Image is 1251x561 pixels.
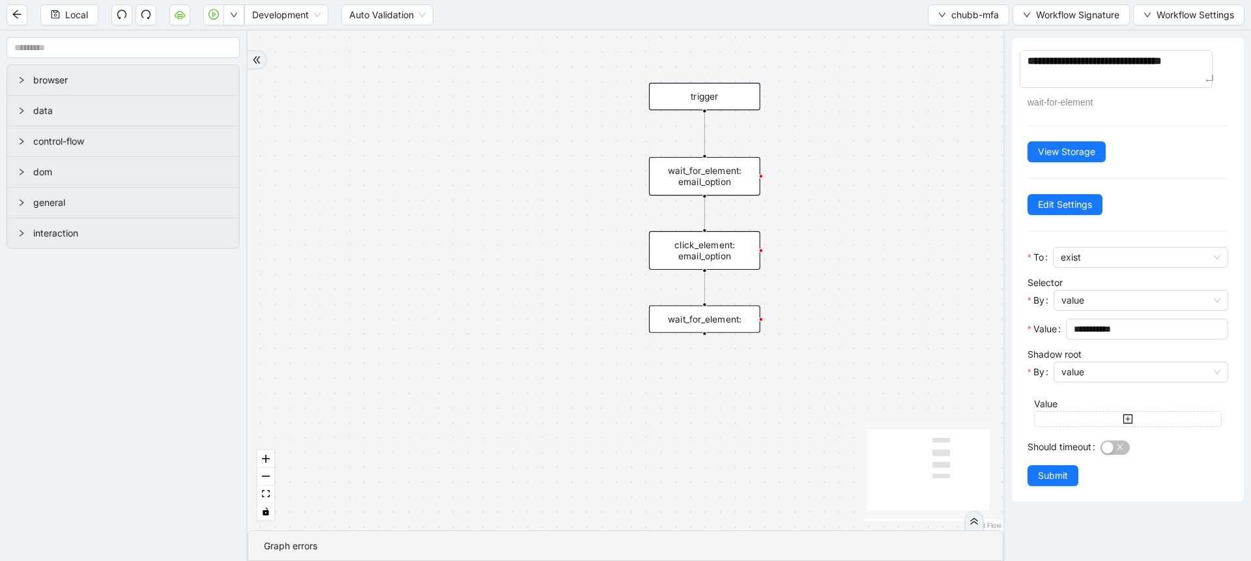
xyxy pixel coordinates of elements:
div: wait_for_element:plus-circle [649,306,760,333]
span: Submit [1038,468,1068,483]
span: View Storage [1038,145,1095,159]
span: arrow-left [12,9,22,20]
div: data [7,96,239,126]
span: down [230,11,238,19]
div: click_element: email_option [649,231,760,270]
span: wait-for-element [1028,97,1093,108]
span: value [1061,291,1220,310]
span: right [18,137,25,145]
span: interaction [33,226,229,240]
div: Value [1034,397,1222,411]
div: wait_for_element: [649,306,760,333]
span: Workflow Signature [1036,8,1119,22]
span: browser [33,73,229,87]
button: down [223,5,244,25]
label: Shadow root [1028,349,1082,360]
span: right [18,229,25,237]
span: right [18,76,25,84]
div: Graph errors [264,539,987,553]
span: Should timeout [1028,440,1091,454]
label: Selector [1028,277,1063,288]
span: control-flow [33,134,229,149]
span: Workflow Settings [1157,8,1234,22]
span: redo [141,9,151,20]
span: dom [33,165,229,179]
span: general [33,195,229,210]
button: zoom out [257,468,274,485]
span: Auto Validation [349,5,425,25]
span: undo [117,9,127,20]
button: downWorkflow Settings [1133,5,1244,25]
span: down [1143,11,1151,19]
button: play-circle [203,5,224,25]
span: right [18,168,25,176]
span: Edit Settings [1038,197,1092,212]
button: Edit Settings [1028,194,1102,215]
div: interaction [7,218,239,248]
div: dom [7,157,239,187]
span: down [1023,11,1031,19]
span: value [1061,362,1220,382]
button: cloud-server [169,5,190,25]
span: exist [1061,248,1220,267]
span: save [51,10,60,19]
div: trigger [649,83,760,110]
button: saveLocal [40,5,98,25]
span: down [938,11,946,19]
button: downchubb-mfa [928,5,1009,25]
button: zoom in [257,450,274,468]
span: data [33,104,229,118]
span: Local [65,8,88,22]
span: right [18,107,25,115]
button: redo [136,5,156,25]
span: By [1033,293,1044,308]
span: By [1033,365,1044,379]
button: Submit [1028,465,1078,486]
div: browser [7,65,239,95]
button: plus-square [1034,411,1222,427]
span: double-right [970,517,979,526]
button: View Storage [1028,141,1106,162]
button: toggle interactivity [257,503,274,521]
span: To [1033,250,1044,265]
div: control-flow [7,126,239,156]
span: cloud-server [175,9,185,20]
span: plus-square [1123,414,1133,424]
span: plus-circle [695,344,713,362]
div: general [7,188,239,218]
button: fit view [257,485,274,503]
button: downWorkflow Signature [1013,5,1130,25]
a: React Flow attribution [968,521,1001,529]
button: arrow-left [7,5,27,25]
span: right [18,199,25,207]
div: wait_for_element: email_option [649,157,760,195]
span: chubb-mfa [951,8,999,22]
button: undo [111,5,132,25]
span: Development [252,5,321,25]
span: Value [1033,322,1057,336]
span: double-right [252,55,261,65]
span: play-circle [208,9,219,20]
